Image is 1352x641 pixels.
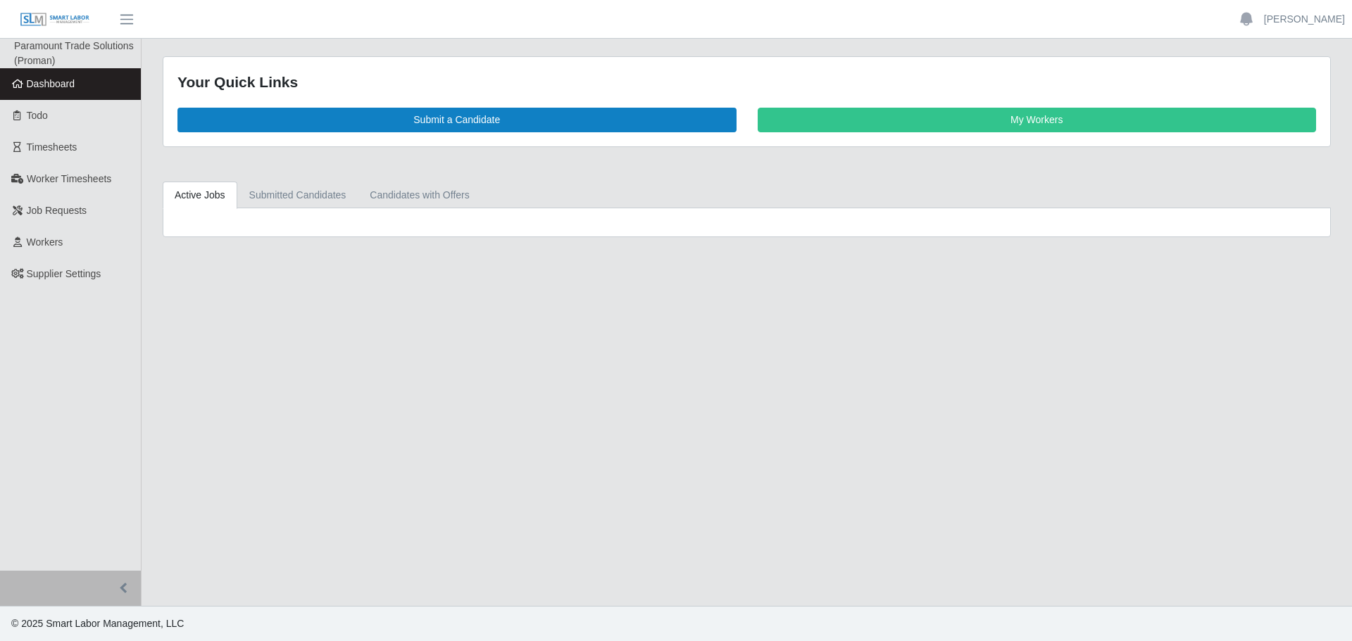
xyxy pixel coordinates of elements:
span: Supplier Settings [27,268,101,279]
a: Submit a Candidate [177,108,737,132]
span: Dashboard [27,78,75,89]
span: Workers [27,236,63,248]
span: Worker Timesheets [27,173,111,184]
div: Your Quick Links [177,71,1316,94]
span: Paramount Trade Solutions (Proman) [14,40,134,66]
span: Timesheets [27,141,77,153]
span: Job Requests [27,205,87,216]
img: SLM Logo [20,12,90,27]
a: Candidates with Offers [358,182,481,209]
a: Submitted Candidates [237,182,358,209]
a: Active Jobs [163,182,237,209]
span: © 2025 Smart Labor Management, LLC [11,618,184,629]
a: My Workers [758,108,1317,132]
a: [PERSON_NAME] [1264,12,1345,27]
span: Todo [27,110,48,121]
